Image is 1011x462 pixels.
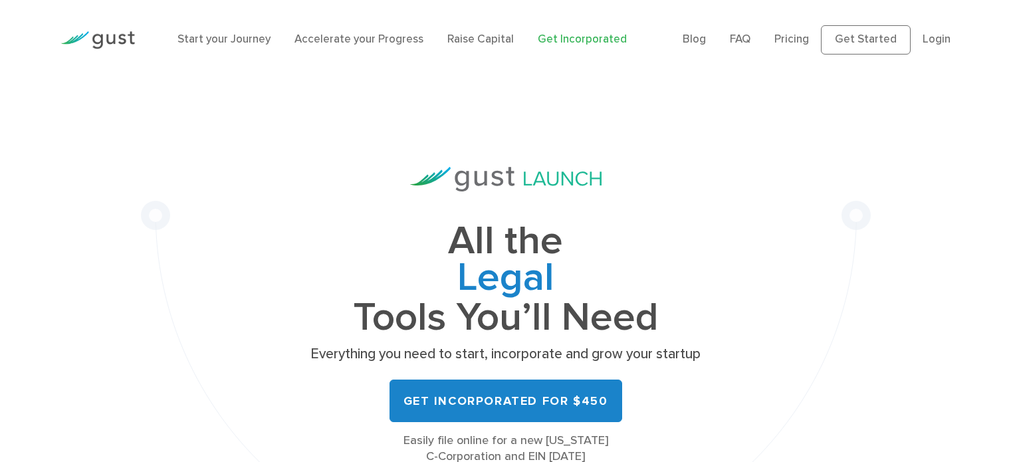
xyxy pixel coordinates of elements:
a: Raise Capital [447,33,514,46]
a: Blog [683,33,706,46]
img: Gust Logo [60,31,135,49]
a: Start your Journey [177,33,271,46]
a: Accelerate your Progress [294,33,423,46]
a: Pricing [774,33,809,46]
img: Gust Launch Logo [410,167,602,191]
a: Login [923,33,951,46]
a: Get Incorporated [538,33,627,46]
a: Get Started [821,25,911,55]
a: FAQ [730,33,750,46]
p: Everything you need to start, incorporate and grow your startup [306,345,705,364]
h1: All the Tools You’ll Need [306,223,705,336]
a: Get Incorporated for $450 [390,380,622,422]
span: Legal [306,260,705,300]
